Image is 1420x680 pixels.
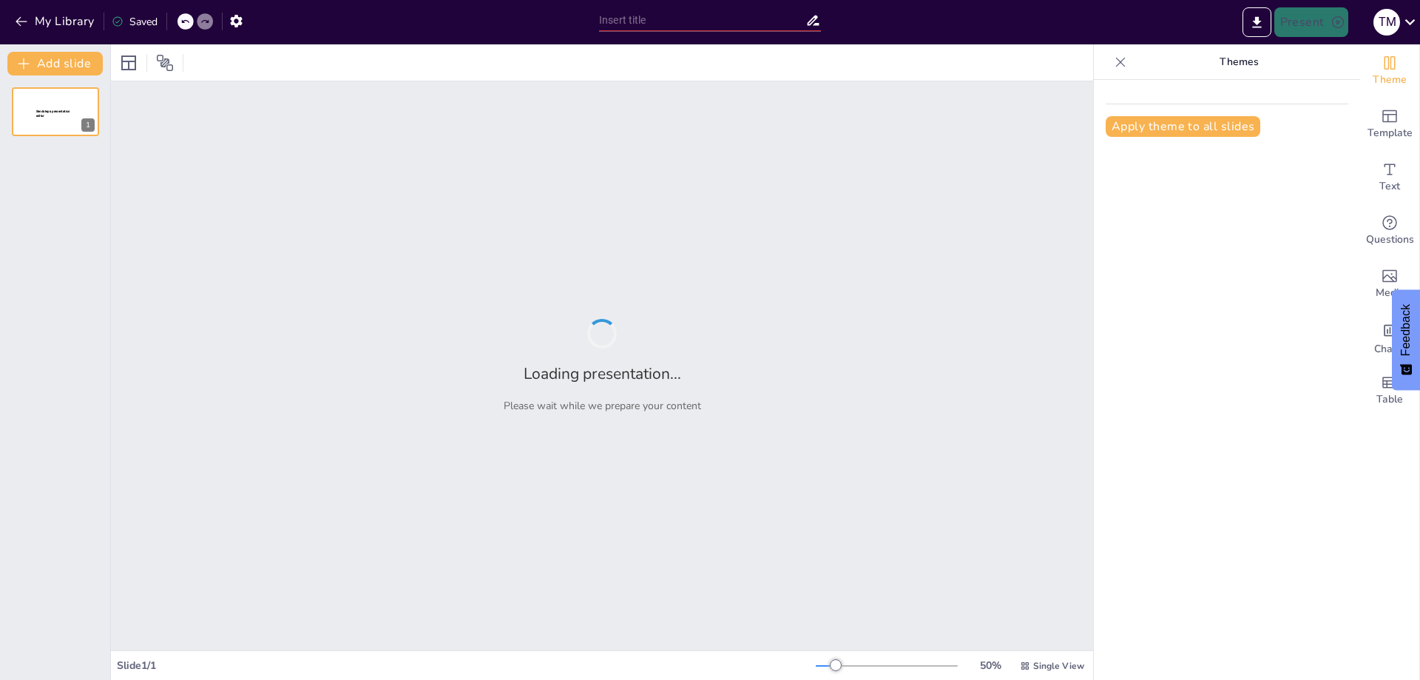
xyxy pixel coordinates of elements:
div: Add images, graphics, shapes or video [1360,257,1419,311]
div: 1 [81,118,95,132]
span: Table [1376,391,1403,408]
div: Add a table [1360,364,1419,417]
div: Т М [1373,9,1400,36]
span: Charts [1374,341,1405,357]
div: Change the overall theme [1360,44,1419,98]
div: 1 [12,87,99,136]
div: Slide 1 / 1 [117,659,816,673]
span: Media [1376,285,1404,301]
button: Export to PowerPoint [1242,7,1271,37]
button: Feedback - Show survey [1392,289,1420,390]
button: Apply theme to all slides [1106,116,1260,137]
div: Get real-time input from your audience [1360,204,1419,257]
h2: Loading presentation... [524,363,681,384]
div: Saved [112,15,158,29]
div: Add charts and graphs [1360,311,1419,364]
span: Sendsteps presentation editor [36,110,70,118]
button: Add slide [7,52,103,75]
div: 50 % [973,659,1008,673]
span: Questions [1366,232,1414,248]
span: Text [1379,178,1400,195]
span: Theme [1373,72,1407,88]
div: Layout [117,51,141,75]
span: Template [1367,125,1413,141]
span: Position [156,54,174,72]
p: Please wait while we prepare your content [504,399,701,413]
input: Insert title [599,10,805,31]
button: Т М [1373,7,1400,37]
button: My Library [11,10,101,33]
button: Present [1274,7,1348,37]
div: Add ready made slides [1360,98,1419,151]
div: Add text boxes [1360,151,1419,204]
span: Single View [1033,660,1084,672]
span: Feedback [1399,304,1413,356]
p: Themes [1132,44,1345,80]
